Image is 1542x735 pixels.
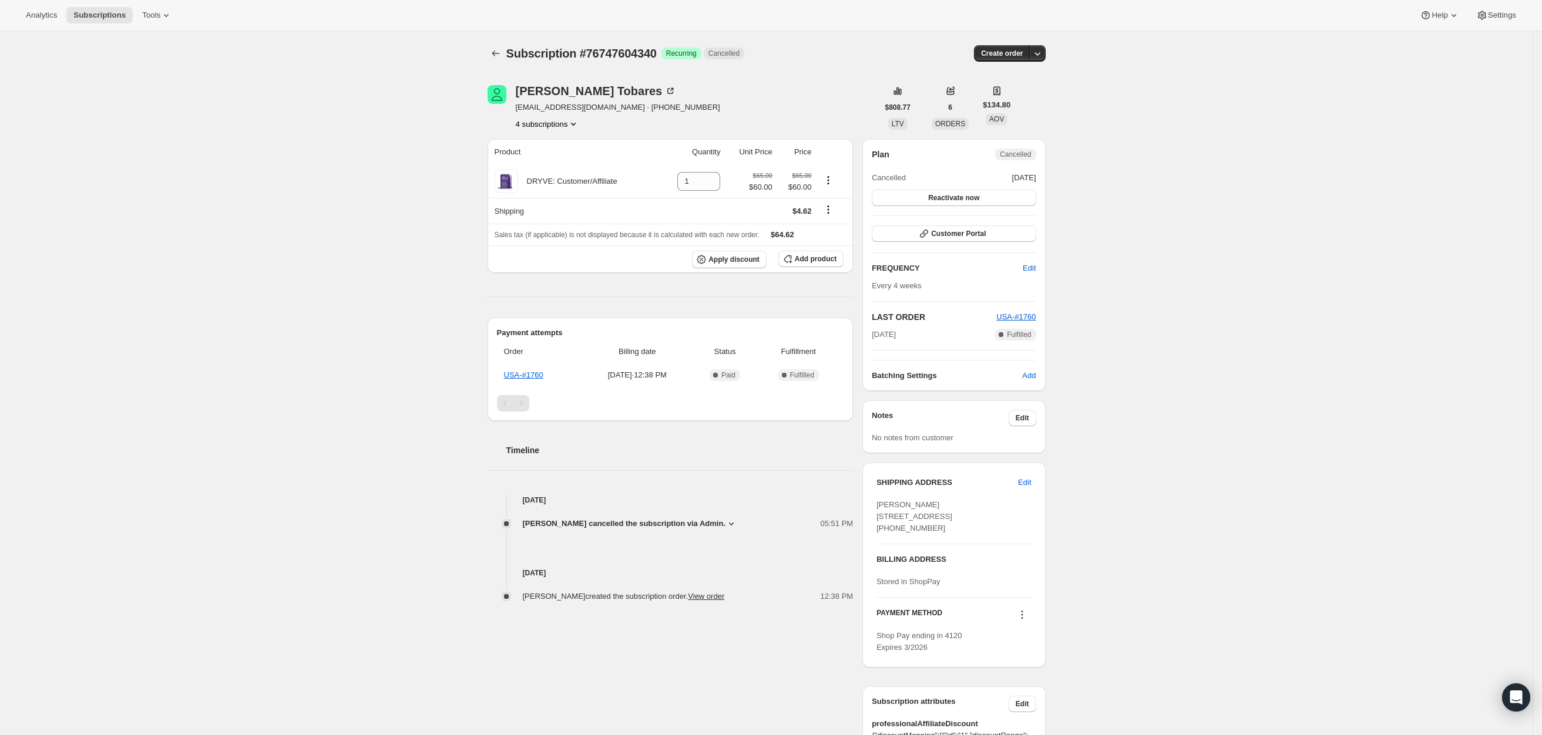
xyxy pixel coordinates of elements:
[497,339,582,365] th: Order
[892,120,904,128] span: LTV
[1016,413,1029,423] span: Edit
[1009,696,1036,712] button: Edit
[941,99,959,116] button: 6
[1000,150,1031,159] span: Cancelled
[974,45,1030,62] button: Create order
[666,49,697,58] span: Recurring
[1432,11,1447,20] span: Help
[1015,366,1043,385] button: Add
[518,176,617,187] div: DRYVE: Customer/Affiliate
[760,346,836,358] span: Fulfillment
[1007,330,1031,339] span: Fulfilled
[516,85,677,97] div: [PERSON_NAME] Tobares
[878,99,918,116] button: $808.77
[1018,477,1031,488] span: Edit
[780,181,812,193] span: $60.00
[821,591,854,602] span: 12:38 PM
[66,7,133,23] button: Subscriptions
[948,103,952,112] span: 6
[876,608,942,624] h3: PAYMENT METHOD
[1023,262,1036,274] span: Edit
[996,311,1036,323] button: USA-#1760
[876,577,940,586] span: Stored in ShopPay
[1022,370,1036,382] span: Add
[872,410,1009,426] h3: Notes
[996,312,1036,321] a: USA-#1760
[935,120,965,128] span: ORDERS
[26,11,57,20] span: Analytics
[753,172,772,179] small: $65.00
[495,231,760,239] span: Sales tax (if applicable) is not displayed because it is calculated with each new order.
[523,592,725,601] span: [PERSON_NAME] created the subscription order.
[142,11,160,20] span: Tools
[488,45,504,62] button: Subscriptions
[885,103,911,112] span: $808.77
[1009,410,1036,426] button: Edit
[872,281,922,290] span: Every 4 weeks
[872,311,996,323] h2: LAST ORDER
[488,139,660,165] th: Product
[790,370,814,380] span: Fulfilled
[872,329,896,340] span: [DATE]
[135,7,179,23] button: Tools
[697,346,753,358] span: Status
[488,85,506,104] span: Vanessa Tobares
[931,229,986,238] span: Customer Portal
[821,518,854,530] span: 05:51 PM
[708,49,740,58] span: Cancelled
[872,718,1036,730] span: professionalAffiliateDiscount
[819,203,838,216] button: Shipping actions
[872,262,1023,274] h2: FREQUENCY
[876,477,1018,488] h3: SHIPPING ADDRESS
[721,370,735,380] span: Paid
[516,118,580,130] button: Product actions
[776,139,815,165] th: Price
[792,172,811,179] small: $65.00
[872,225,1036,242] button: Customer Portal
[989,115,1004,123] span: AOV
[19,7,64,23] button: Analytics
[928,193,979,203] span: Reactivate now
[981,49,1023,58] span: Create order
[1012,172,1036,184] span: [DATE]
[1011,473,1038,492] button: Edit
[708,255,760,264] span: Apply discount
[73,11,126,20] span: Subscriptions
[497,395,844,412] nav: Pagination
[778,251,844,267] button: Add product
[876,500,952,532] span: [PERSON_NAME] [STREET_ADDRESS] [PHONE_NUMBER]
[497,327,844,339] h2: Payment attempts
[872,370,1022,382] h6: Batching Settings
[1488,11,1516,20] span: Settings
[585,346,690,358] span: Billing date
[724,139,775,165] th: Unit Price
[495,170,518,193] img: product img
[872,190,1036,206] button: Reactivate now
[523,518,738,530] button: [PERSON_NAME] cancelled the subscription via Admin.
[688,592,724,601] a: View order
[523,518,726,530] span: [PERSON_NAME] cancelled the subscription via Admin.
[872,433,953,442] span: No notes from customer
[1016,259,1043,278] button: Edit
[1469,7,1523,23] button: Settings
[872,149,889,160] h2: Plan
[795,254,836,264] span: Add product
[506,47,657,60] span: Subscription #76747604340
[1413,7,1466,23] button: Help
[983,99,1010,111] span: $134.80
[585,369,690,381] span: [DATE] · 12:38 PM
[771,230,794,239] span: $64.62
[504,370,543,379] a: USA-#1760
[872,696,1009,712] h3: Subscription attributes
[488,494,854,506] h4: [DATE]
[876,554,1031,565] h3: BILLING ADDRESS
[692,251,767,268] button: Apply discount
[1016,699,1029,709] span: Edit
[876,631,962,652] span: Shop Pay ending in 4120 Expires 3/2026
[488,567,854,579] h4: [DATE]
[488,198,660,224] th: Shipping
[749,181,772,193] span: $60.00
[516,102,720,113] span: [EMAIL_ADDRESS][DOMAIN_NAME] · [PHONE_NUMBER]
[660,139,724,165] th: Quantity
